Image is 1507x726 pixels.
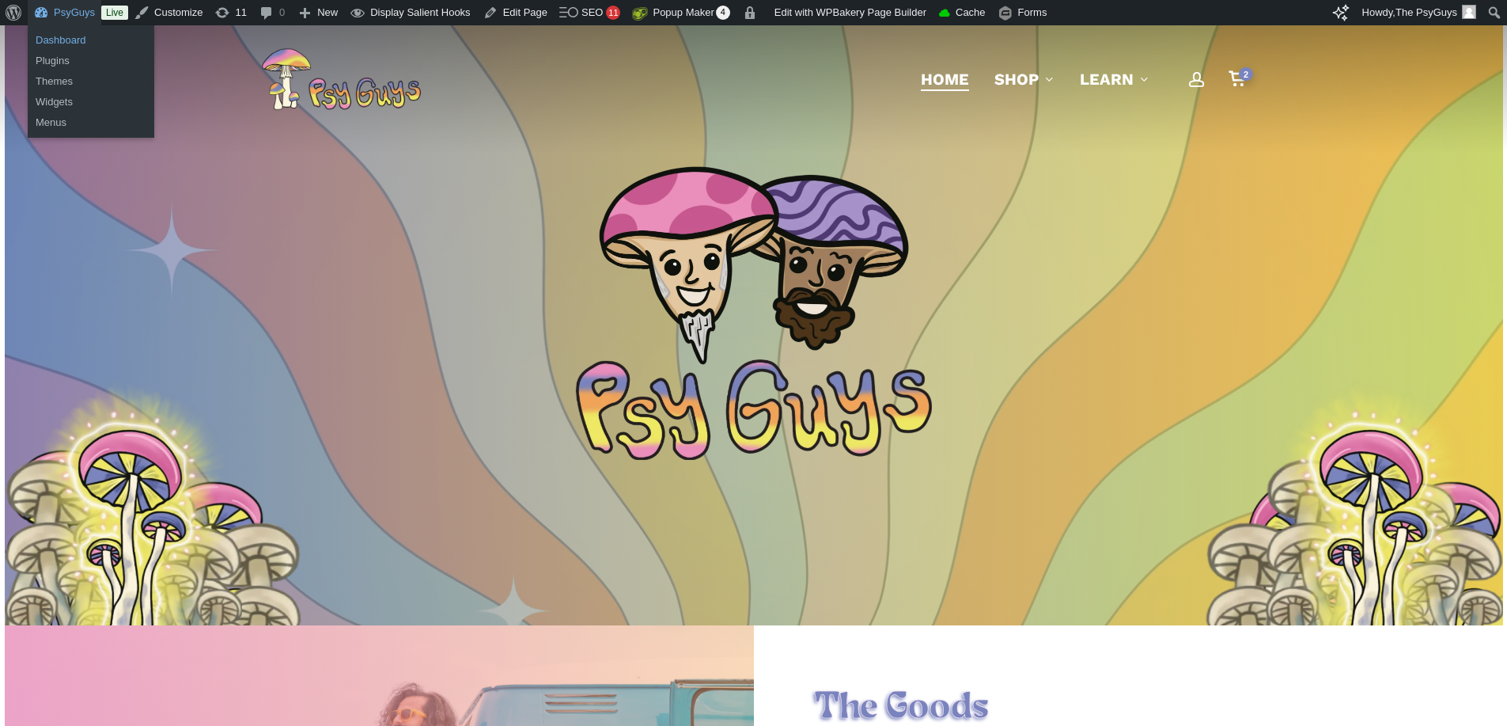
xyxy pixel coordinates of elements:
ul: PsyGuys [28,25,154,76]
span: 2 [1239,67,1253,81]
div: 11 [606,6,620,20]
img: Psychedelic PsyGuys Text Logo [576,359,932,460]
img: Illustration of a cluster of tall mushrooms with light caps and dark gills, viewed from below. [1206,460,1443,705]
a: Themes [28,71,154,92]
img: Illustration of a cluster of tall mushrooms with light caps and dark gills, viewed from below. [5,397,242,641]
a: Menus [28,112,154,133]
a: Cart [1229,70,1246,88]
span: Shop [994,70,1039,89]
span: The PsyGuys [1395,6,1457,18]
a: Dashboard [28,30,154,51]
span: 4 [716,6,730,20]
img: Colorful psychedelic mushrooms with pink, blue, and yellow patterns on a glowing yellow background. [1275,381,1473,665]
img: PsyGuys Heads Logo [596,146,912,383]
a: Learn [1080,68,1149,90]
a: Shop [994,68,1055,90]
img: Colorful psychedelic mushrooms with pink, blue, and yellow patterns on a glowing yellow background. [34,381,232,665]
a: Widgets [28,92,154,112]
span: Learn [1080,70,1134,89]
img: PsyGuys [261,48,421,111]
img: Avatar photo [1462,5,1476,19]
img: Illustration of a cluster of tall mushrooms with light caps and dark gills, viewed from below. [1266,397,1503,641]
ul: PsyGuys [28,67,154,138]
a: Live [101,6,128,20]
nav: Main Menu [908,25,1246,133]
span: Home [921,70,969,89]
a: Plugins [28,51,154,71]
a: Home [921,68,969,90]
